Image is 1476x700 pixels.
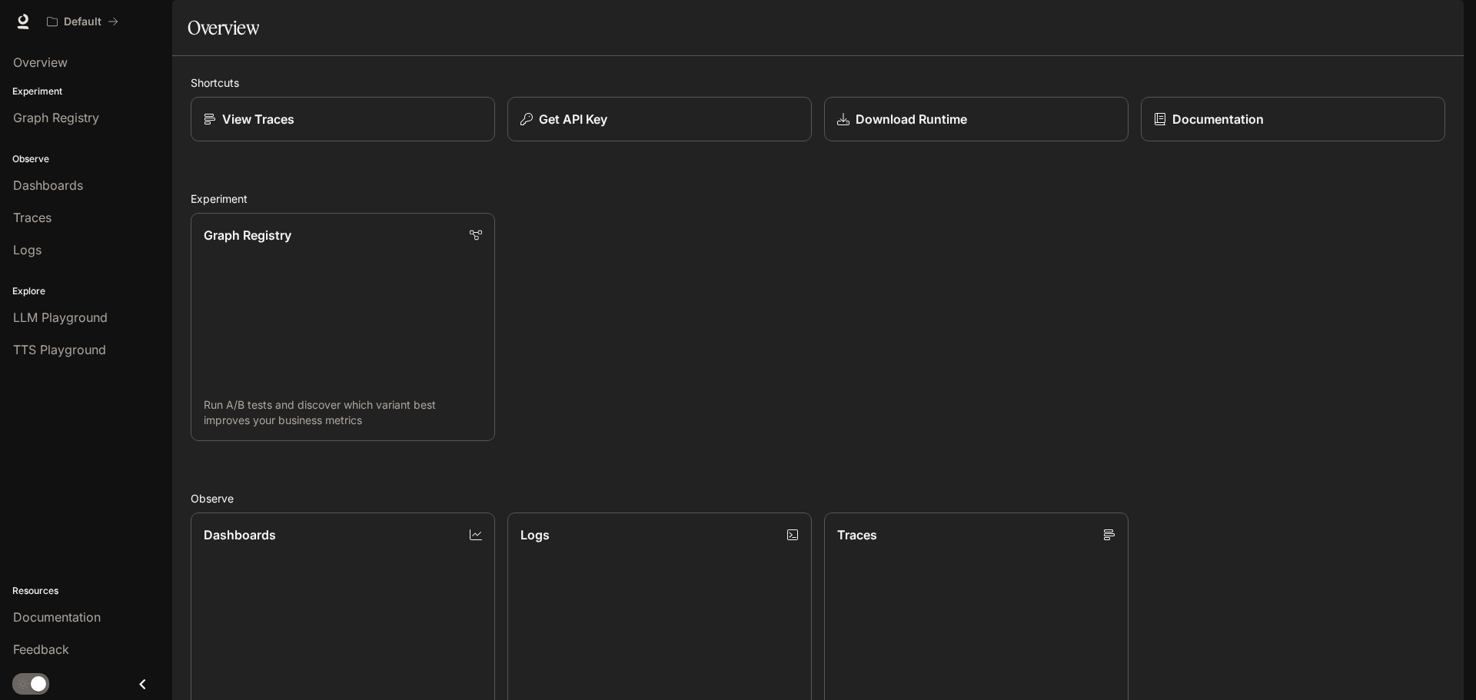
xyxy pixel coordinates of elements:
a: Graph RegistryRun A/B tests and discover which variant best improves your business metrics [191,213,495,441]
a: View Traces [191,97,495,141]
a: Documentation [1141,97,1445,141]
p: Run A/B tests and discover which variant best improves your business metrics [204,397,482,428]
h2: Observe [191,490,1445,506]
p: Get API Key [539,110,607,128]
button: All workspaces [40,6,125,37]
button: Get API Key [507,97,812,141]
p: Logs [520,526,550,544]
a: Download Runtime [824,97,1129,141]
p: Default [64,15,101,28]
p: Dashboards [204,526,276,544]
p: Documentation [1172,110,1264,128]
p: Download Runtime [856,110,967,128]
h2: Experiment [191,191,1445,207]
p: View Traces [222,110,294,128]
p: Traces [837,526,877,544]
h1: Overview [188,12,259,43]
h2: Shortcuts [191,75,1445,91]
p: Graph Registry [204,226,291,244]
